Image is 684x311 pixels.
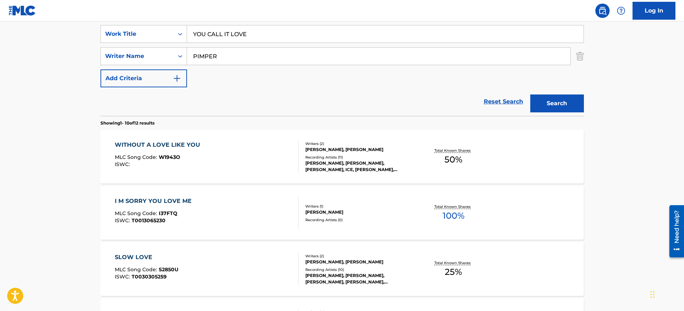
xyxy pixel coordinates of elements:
[305,209,413,215] div: [PERSON_NAME]
[159,154,180,160] span: W1943O
[648,277,684,311] iframe: Chat Widget
[100,120,154,126] p: Showing 1 - 10 of 12 results
[434,148,473,153] p: Total Known Shares:
[305,267,413,272] div: Recording Artists ( 10 )
[305,253,413,259] div: Writers ( 2 )
[650,284,655,305] div: Drag
[305,160,413,173] div: [PERSON_NAME], [PERSON_NAME], [PERSON_NAME], ICE, [PERSON_NAME], [PERSON_NAME],ICE
[100,130,584,184] a: WITHOUT A LOVE LIKE YOUMLC Song Code:W1943OISWC:Writers (2)[PERSON_NAME], [PERSON_NAME]Recording ...
[115,141,204,149] div: WITHOUT A LOVE LIKE YOU
[100,25,584,116] form: Search Form
[115,154,159,160] span: MLC Song Code :
[100,242,584,296] a: SLOW LOVEMLC Song Code:S2850UISWC:T0030305259Writers (2)[PERSON_NAME], [PERSON_NAME]Recording Art...
[105,52,169,60] div: Writer Name
[445,266,462,278] span: 25 %
[480,94,527,110] a: Reset Search
[100,69,187,87] button: Add Criteria
[595,4,610,18] a: Public Search
[633,2,675,20] a: Log In
[115,266,159,273] span: MLC Song Code :
[530,94,584,112] button: Search
[444,153,462,166] span: 50 %
[305,217,413,223] div: Recording Artists ( 0 )
[434,204,473,209] p: Total Known Shares:
[305,204,413,209] div: Writers ( 1 )
[614,4,628,18] div: Help
[115,210,159,217] span: MLC Song Code :
[305,146,413,153] div: [PERSON_NAME], [PERSON_NAME]
[173,74,181,83] img: 9d2ae6d4665cec9f34b9.svg
[434,260,473,266] p: Total Known Shares:
[305,155,413,160] div: Recording Artists ( 11 )
[576,47,584,65] img: Delete Criterion
[159,266,178,273] span: S2850U
[305,141,413,146] div: Writers ( 2 )
[115,197,195,205] div: I M SORRY YOU LOVE ME
[305,259,413,265] div: [PERSON_NAME], [PERSON_NAME]
[598,6,607,15] img: search
[617,6,625,15] img: help
[100,186,584,240] a: I M SORRY YOU LOVE MEMLC Song Code:I37FTQISWC:T0013065230Writers (1)[PERSON_NAME]Recording Artist...
[9,5,36,16] img: MLC Logo
[305,272,413,285] div: [PERSON_NAME], [PERSON_NAME], [PERSON_NAME], [PERSON_NAME], [PERSON_NAME], [PERSON_NAME]
[105,30,169,38] div: Work Title
[132,273,167,280] span: T0030305259
[115,273,132,280] span: ISWC :
[443,209,464,222] span: 100 %
[159,210,177,217] span: I37FTQ
[132,217,166,224] span: T0013065230
[115,161,132,167] span: ISWC :
[115,217,132,224] span: ISWC :
[664,203,684,260] iframe: Resource Center
[115,253,178,262] div: SLOW LOVE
